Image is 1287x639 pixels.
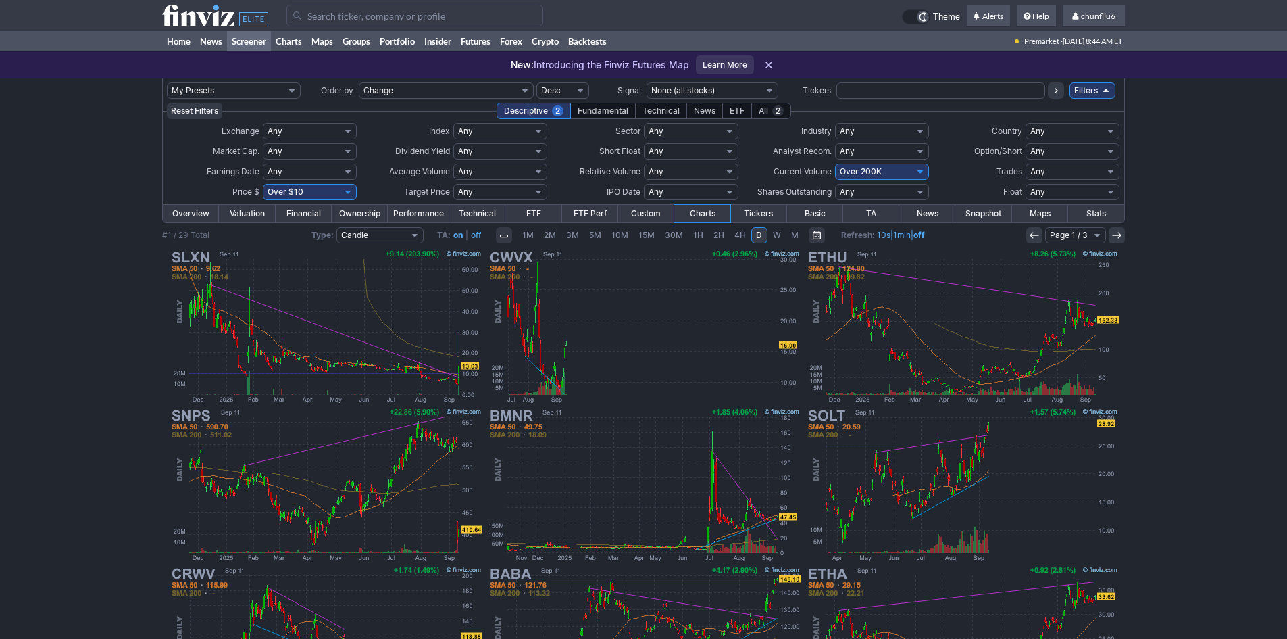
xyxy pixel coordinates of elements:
[786,227,803,243] a: M
[162,229,209,242] div: #1 / 29 Total
[486,247,802,406] img: CWVX - Tradr 2X Long CRWV Daily ETF - Stock Price Chart
[219,205,275,222] a: Valuation
[168,247,484,406] img: SLXN - Silexion Therapeutics Corp - Stock Price Chart
[453,230,463,240] a: on
[992,126,1022,136] span: Country
[449,205,505,222] a: Technical
[539,227,561,243] a: 2M
[167,103,222,119] button: Reset Filters
[809,227,825,243] button: Range
[772,105,784,116] span: 2
[617,85,641,95] span: Signal
[751,103,791,119] div: All
[580,166,640,176] span: Relative Volume
[902,9,960,24] a: Theme
[420,31,456,51] a: Insider
[734,230,746,240] span: 4H
[227,31,271,51] a: Screener
[713,230,724,240] span: 2H
[222,126,259,136] span: Exchange
[497,103,571,119] div: Descriptive
[841,230,875,240] b: Refresh:
[751,227,767,243] a: D
[787,205,843,222] a: Basic
[615,126,640,136] span: Sector
[638,230,655,240] span: 15M
[607,227,633,243] a: 10M
[696,55,754,74] a: Learn More
[429,126,450,136] span: Index
[195,31,227,51] a: News
[437,230,451,240] b: TA:
[893,230,911,240] a: 1min
[456,31,495,51] a: Futures
[693,230,703,240] span: 1H
[1069,82,1115,99] a: Filters
[996,166,1022,176] span: Trades
[1063,5,1125,27] a: chunfliu6
[730,227,751,243] a: 4H
[757,187,832,197] span: Shares Outstanding
[1003,187,1022,197] span: Float
[496,227,512,243] button: Interval
[213,146,259,156] span: Market Cap.
[804,406,1120,564] img: SOLT - 2x Solana ETF - Stock Price Chart
[505,205,561,222] a: ETF
[286,5,543,26] input: Search
[791,230,799,240] span: M
[611,230,628,240] span: 10M
[607,187,640,197] span: IPO Date
[527,31,563,51] a: Crypto
[635,103,687,119] div: Technical
[511,58,689,72] p: Introducing the Finviz Futures Map
[774,166,832,176] span: Current Volume
[389,166,450,176] span: Average Volume
[552,105,563,116] span: 2
[276,205,332,222] a: Financial
[562,205,618,222] a: ETF Perf
[899,205,955,222] a: News
[841,229,925,242] span: | |
[618,205,674,222] a: Custom
[913,230,925,240] a: off
[674,205,730,222] a: Charts
[773,230,781,240] span: W
[332,205,388,222] a: Ownership
[634,227,659,243] a: 15M
[338,31,375,51] a: Groups
[566,230,579,240] span: 3M
[561,227,584,243] a: 3M
[465,230,468,240] span: |
[801,126,832,136] span: Industry
[722,103,752,119] div: ETF
[162,31,195,51] a: Home
[686,103,723,119] div: News
[321,85,353,95] span: Order by
[974,146,1022,156] span: Option/Short
[471,230,481,240] a: off
[395,146,450,156] span: Dividend Yield
[563,31,611,51] a: Backtests
[589,230,601,240] span: 5M
[271,31,307,51] a: Charts
[232,187,259,197] span: Price $
[688,227,708,243] a: 1H
[495,31,527,51] a: Forex
[1081,11,1115,21] span: chunfliu6
[570,103,636,119] div: Fundamental
[584,227,606,243] a: 5M
[843,205,899,222] a: TA
[660,227,688,243] a: 30M
[311,230,334,240] b: Type:
[877,230,890,240] a: 10s
[773,146,832,156] span: Analyst Recom.
[163,205,219,222] a: Overview
[1068,205,1124,222] a: Stats
[803,85,831,95] span: Tickers
[207,166,259,176] span: Earnings Date
[665,230,683,240] span: 30M
[709,227,729,243] a: 2H
[955,205,1011,222] a: Snapshot
[1017,5,1056,27] a: Help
